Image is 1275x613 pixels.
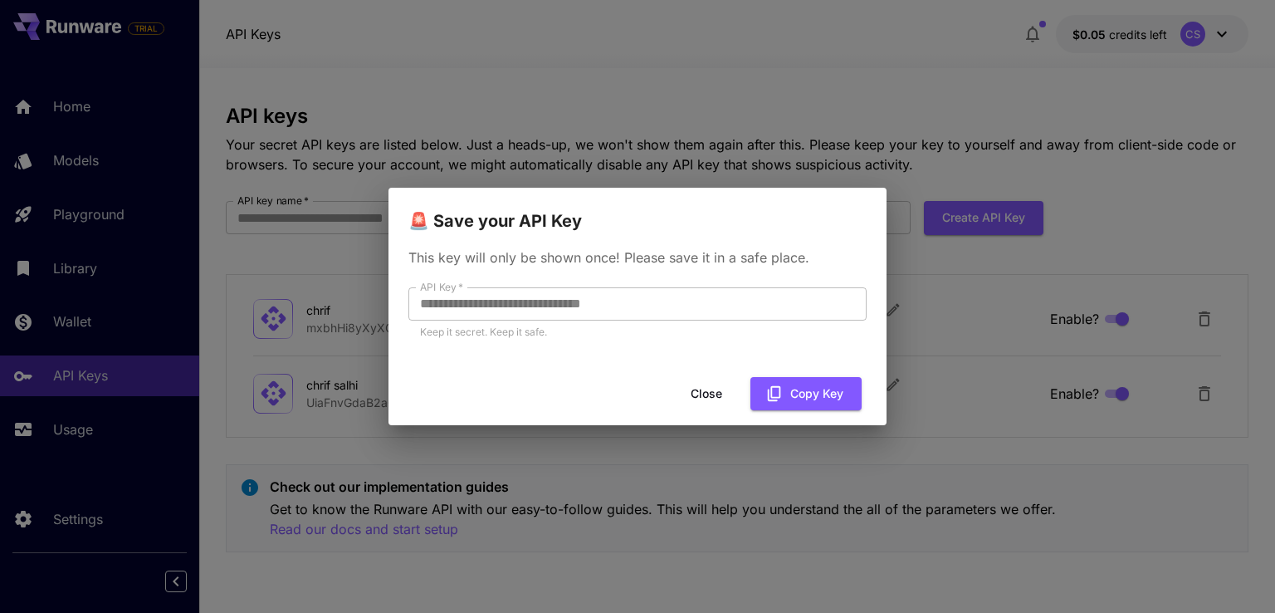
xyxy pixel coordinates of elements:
[750,377,862,411] button: Copy Key
[420,324,855,341] p: Keep it secret. Keep it safe.
[669,377,744,411] button: Close
[388,188,887,234] h2: 🚨 Save your API Key
[420,280,463,294] label: API Key
[408,248,867,267] p: This key will only be shown once! Please save it in a safe place.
